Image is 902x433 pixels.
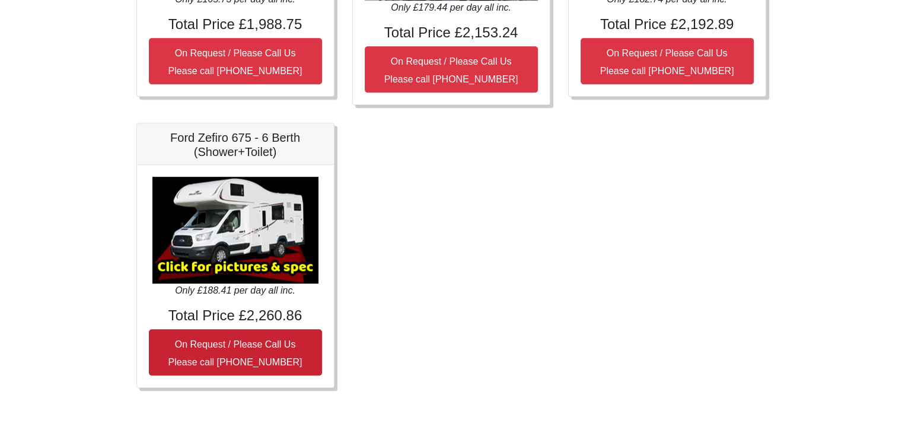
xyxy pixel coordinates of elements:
button: On Request / Please Call UsPlease call [PHONE_NUMBER] [365,46,538,93]
h4: Total Price £2,260.86 [149,307,322,324]
img: Ford Zefiro 675 - 6 Berth (Shower+Toilet) [152,177,318,284]
h4: Total Price £2,153.24 [365,24,538,42]
i: Only £188.41 per day all inc. [175,285,295,295]
i: Only £179.44 per day all inc. [391,2,511,12]
button: On Request / Please Call UsPlease call [PHONE_NUMBER] [149,329,322,375]
small: On Request / Please Call Us Please call [PHONE_NUMBER] [168,48,302,76]
button: On Request / Please Call UsPlease call [PHONE_NUMBER] [149,38,322,84]
small: On Request / Please Call Us Please call [PHONE_NUMBER] [384,56,518,84]
h4: Total Price £2,192.89 [581,16,754,33]
button: On Request / Please Call UsPlease call [PHONE_NUMBER] [581,38,754,84]
small: On Request / Please Call Us Please call [PHONE_NUMBER] [600,48,734,76]
h5: Ford Zefiro 675 - 6 Berth (Shower+Toilet) [149,130,322,159]
small: On Request / Please Call Us Please call [PHONE_NUMBER] [168,339,302,367]
h4: Total Price £1,988.75 [149,16,322,33]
